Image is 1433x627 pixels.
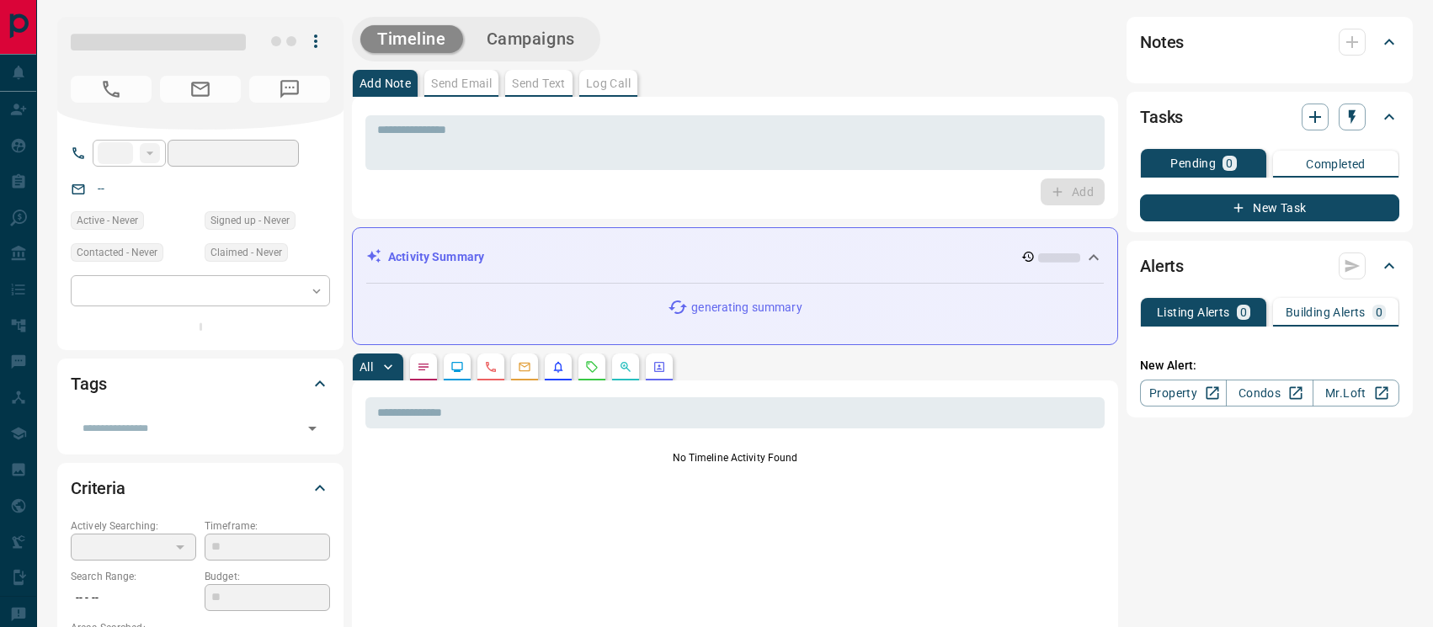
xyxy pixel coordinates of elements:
[1240,306,1247,318] p: 0
[450,360,464,374] svg: Lead Browsing Activity
[484,360,498,374] svg: Calls
[301,417,324,440] button: Open
[1140,246,1399,286] div: Alerts
[71,364,330,404] div: Tags
[1376,306,1382,318] p: 0
[98,182,104,195] a: --
[1313,380,1399,406] a: Mr.Loft
[1140,194,1399,221] button: New Task
[77,244,157,261] span: Contacted - Never
[1226,380,1313,406] a: Condos
[1170,157,1216,169] p: Pending
[160,76,241,103] span: No Email
[71,76,152,103] span: No Number
[1226,157,1233,169] p: 0
[1157,306,1230,318] p: Listing Alerts
[388,248,484,266] p: Activity Summary
[210,212,290,229] span: Signed up - Never
[551,360,565,374] svg: Listing Alerts
[1140,97,1399,137] div: Tasks
[366,242,1104,273] div: Activity Summary
[1140,252,1184,279] h2: Alerts
[71,518,196,534] p: Actively Searching:
[71,475,125,502] h2: Criteria
[249,76,330,103] span: No Number
[1140,22,1399,62] div: Notes
[691,299,802,316] p: generating summary
[77,212,138,229] span: Active - Never
[653,360,666,374] svg: Agent Actions
[518,360,531,374] svg: Emails
[1140,29,1184,56] h2: Notes
[205,518,330,534] p: Timeframe:
[210,244,282,261] span: Claimed - Never
[71,569,196,584] p: Search Range:
[470,25,592,53] button: Campaigns
[1140,380,1227,406] a: Property
[1140,357,1399,375] p: New Alert:
[1140,104,1183,130] h2: Tasks
[365,450,1105,465] p: No Timeline Activity Found
[360,25,463,53] button: Timeline
[360,77,411,89] p: Add Note
[1286,306,1366,318] p: Building Alerts
[619,360,632,374] svg: Opportunities
[1306,158,1366,170] p: Completed
[71,370,106,397] h2: Tags
[205,569,330,584] p: Budget:
[71,468,330,508] div: Criteria
[585,360,599,374] svg: Requests
[71,584,196,612] p: -- - --
[360,361,373,373] p: All
[417,360,430,374] svg: Notes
